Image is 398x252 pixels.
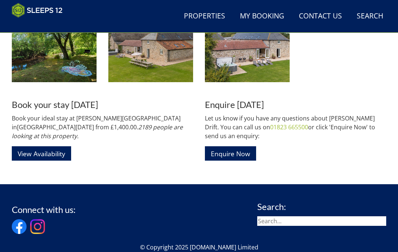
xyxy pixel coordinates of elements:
[12,219,27,234] img: Facebook
[296,8,345,25] a: Contact Us
[12,123,183,140] i: 2189 people are looking at this property.
[257,216,386,226] input: Search...
[12,205,76,214] h3: Connect with us:
[12,146,71,161] a: View Availability
[30,219,45,234] img: Instagram
[270,123,308,131] a: 01823 665500
[12,114,193,140] p: Book your ideal stay at [PERSON_NAME][GEOGRAPHIC_DATA] in [DATE] from £1,400.00.
[354,8,386,25] a: Search
[205,146,256,161] a: Enquire Now
[237,8,287,25] a: My Booking
[12,3,63,18] img: Sleeps 12
[205,114,386,140] p: Let us know if you have any questions about [PERSON_NAME] Drift. You can call us on or click 'Enq...
[17,123,76,131] a: [GEOGRAPHIC_DATA]
[181,8,228,25] a: Properties
[8,22,85,28] iframe: Customer reviews powered by Trustpilot
[12,243,386,252] p: © Copyright 2025 [DOMAIN_NAME] Limited
[12,100,193,109] h3: Book your stay [DATE]
[257,202,386,211] h3: Search:
[205,100,386,109] h3: Enquire [DATE]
